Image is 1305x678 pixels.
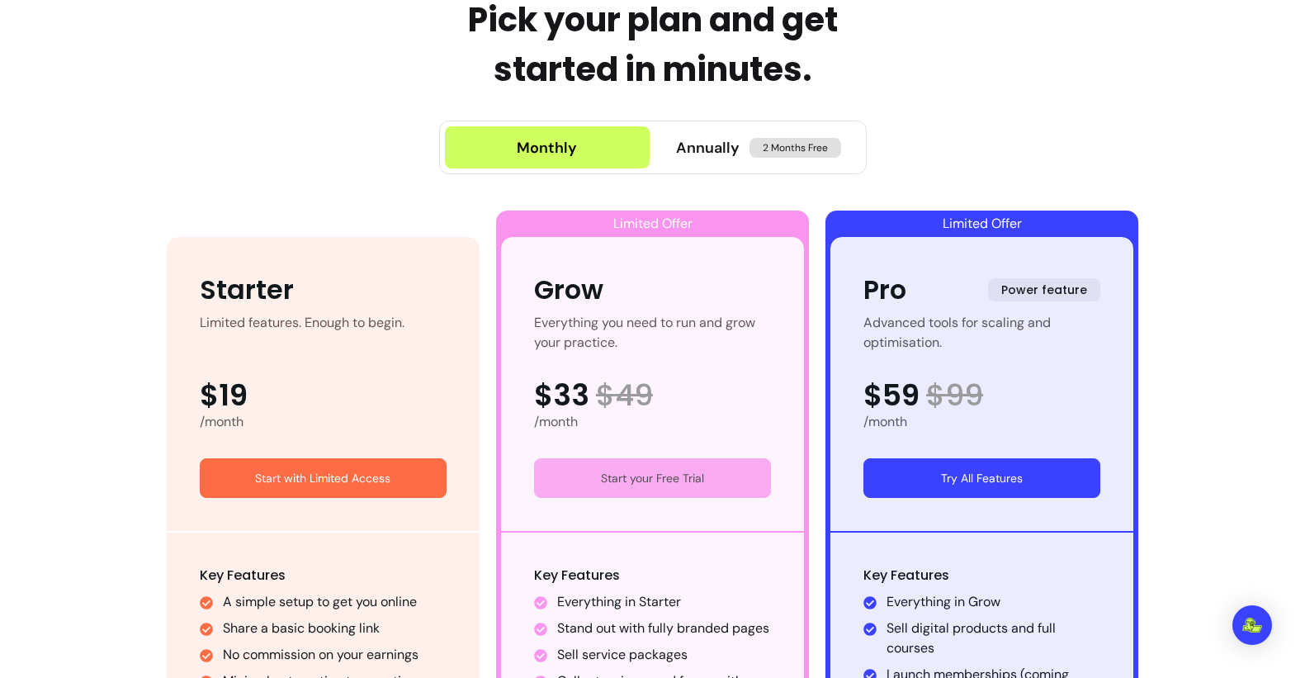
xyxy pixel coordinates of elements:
span: $59 [863,379,920,412]
div: /month [863,412,1100,432]
li: A simple setup to get you online [223,592,447,612]
li: Sell digital products and full courses [887,619,1100,658]
div: Advanced tools for scaling and optimisation. [863,313,1100,353]
div: Open Intercom Messenger [1232,605,1272,645]
span: Key Features [534,566,620,585]
div: Grow [534,270,603,310]
li: Sell service packages [557,645,771,665]
li: Share a basic booking link [223,619,447,638]
div: Limited features. Enough to begin. [200,313,404,353]
span: $33 [534,379,589,412]
div: Pro [863,270,906,310]
div: Limited Offer [501,211,804,237]
div: /month [200,412,447,432]
span: Key Features [200,566,286,585]
span: $19 [200,379,248,412]
span: $ 99 [926,379,983,412]
a: Start with Limited Access [200,458,447,498]
span: Annually [676,136,740,159]
li: Everything in Grow [887,592,1100,612]
li: No commission on your earnings [223,645,447,665]
span: Key Features [863,566,949,585]
span: $ 49 [596,379,653,412]
div: Monthly [517,136,577,159]
div: Starter [200,270,294,310]
div: /month [534,412,771,432]
a: Start your Free Trial [534,458,771,498]
div: Everything you need to run and grow your practice. [534,313,771,353]
div: Limited Offer [830,211,1133,237]
a: Try All Features [863,458,1100,498]
li: Everything in Starter [557,592,771,612]
li: Stand out with fully branded pages [557,619,771,638]
span: Power feature [988,278,1100,301]
span: 2 Months Free [749,138,841,158]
